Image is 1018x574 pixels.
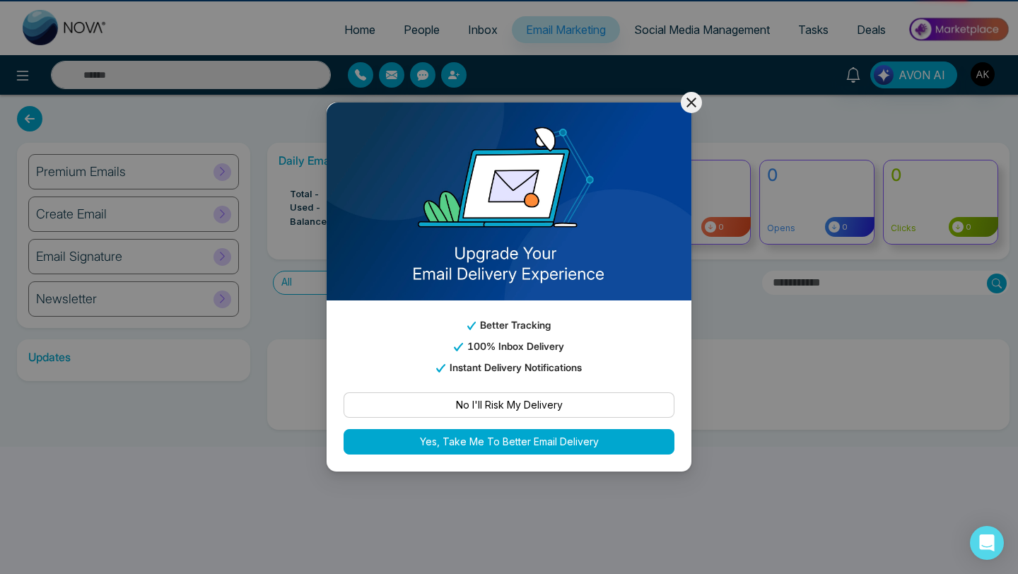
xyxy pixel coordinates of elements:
div: Open Intercom Messenger [970,526,1004,560]
button: Yes, Take Me To Better Email Delivery [344,429,674,455]
img: tick_email_template.svg [454,344,462,351]
p: Instant Delivery Notifications [344,360,674,375]
p: 100% Inbox Delivery [344,339,674,354]
img: tick_email_template.svg [436,365,445,373]
p: Better Tracking [344,317,674,333]
img: email_template_bg.png [327,102,691,300]
button: No I'll Risk My Delivery [344,392,674,418]
img: tick_email_template.svg [467,322,476,330]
